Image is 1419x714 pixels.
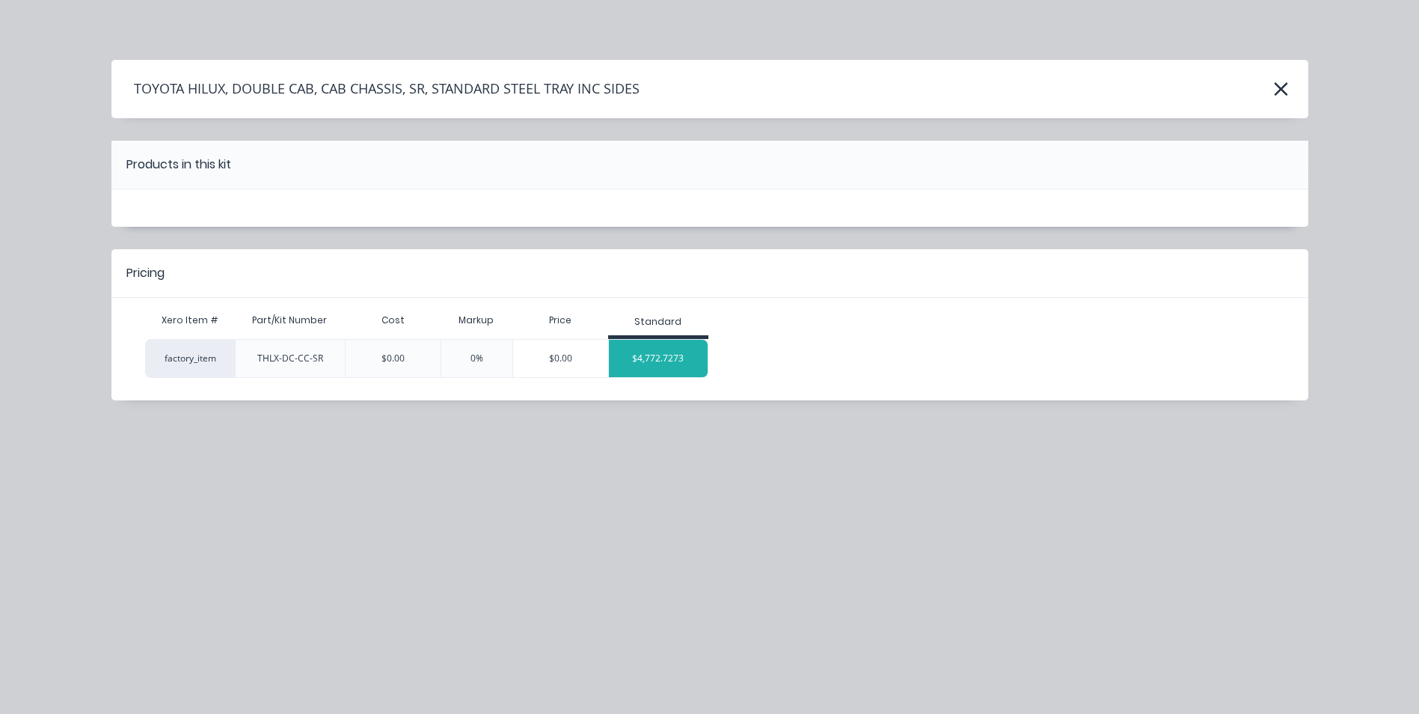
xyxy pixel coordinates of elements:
[634,315,681,329] div: Standard
[345,305,441,335] div: Cost
[441,339,512,378] div: 0%
[126,156,231,174] div: Products in this kit
[240,302,339,339] div: Part/Kit Number
[609,340,708,377] div: $4,772.7273
[126,264,165,282] div: Pricing
[512,305,608,335] div: Price
[441,305,512,335] div: Markup
[257,352,323,365] div: THLX-DC-CC-SR
[513,340,608,377] div: $0.00
[145,339,235,378] div: factory_item
[145,305,235,335] div: Xero Item #
[345,339,441,378] div: $0.00
[111,75,640,103] h4: TOYOTA HILUX, DOUBLE CAB, CAB CHASSIS, SR, STANDARD STEEL TRAY INC SIDES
